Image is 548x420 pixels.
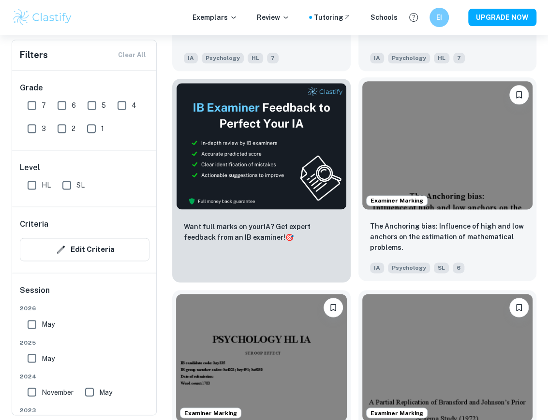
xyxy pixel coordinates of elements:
span: 7 [267,53,279,63]
span: HL [434,53,449,63]
span: 3 [42,123,46,134]
span: SL [434,262,449,273]
span: Psychology [388,262,430,273]
span: Examiner Marking [180,408,241,417]
h6: EI [434,12,445,23]
h6: Filters [20,48,48,62]
span: 5 [102,100,106,111]
p: Want full marks on your IA ? Get expert feedback from an IB examiner! [184,221,339,243]
p: Exemplars [193,12,237,23]
button: Bookmark [509,298,529,317]
a: Tutoring [314,12,351,23]
span: May [99,387,112,397]
span: Examiner Marking [367,408,427,417]
span: HL [248,53,263,63]
span: May [42,319,55,330]
span: November [42,387,74,397]
img: Thumbnail [176,83,347,209]
img: Clastify logo [12,8,73,27]
span: 4 [132,100,136,111]
p: The Anchoring bias: Influence of high and low anchors on the estimation of mathematical problems. [370,221,525,253]
span: SL [76,180,85,190]
button: Bookmark [509,85,529,104]
span: 2025 [20,338,149,347]
span: 7 [453,53,465,63]
a: Examiner MarkingBookmarkThe Anchoring bias: Influence of high and low anchors on the estimation o... [358,79,537,282]
span: 2026 [20,304,149,313]
span: HL [42,180,51,190]
button: Help and Feedback [405,9,422,26]
a: Schools [370,12,398,23]
p: Review [257,12,290,23]
span: IA [370,262,384,273]
span: 6 [72,100,76,111]
span: 🎯 [285,233,294,241]
span: 2024 [20,372,149,380]
span: 2 [72,123,75,134]
a: ThumbnailWant full marks on yourIA? Get expert feedback from an IB examiner! [172,79,351,282]
h6: Session [20,285,149,304]
span: 6 [453,262,464,273]
span: 1 [101,123,104,134]
h6: Grade [20,82,149,94]
span: 2023 [20,406,149,414]
span: 7 [42,100,46,111]
button: UPGRADE NOW [468,9,536,26]
h6: Criteria [20,218,48,230]
button: EI [430,8,449,27]
span: IA [370,53,384,63]
span: Examiner Marking [367,196,427,205]
span: Psychology [388,53,430,63]
span: IA [184,53,198,63]
button: Bookmark [324,298,343,317]
button: Edit Criteria [20,238,149,261]
span: Psychology [202,53,244,63]
h6: Level [20,162,149,174]
span: May [42,353,55,363]
img: Psychology IA example thumbnail: The Anchoring bias: Influence of high an [362,81,533,209]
